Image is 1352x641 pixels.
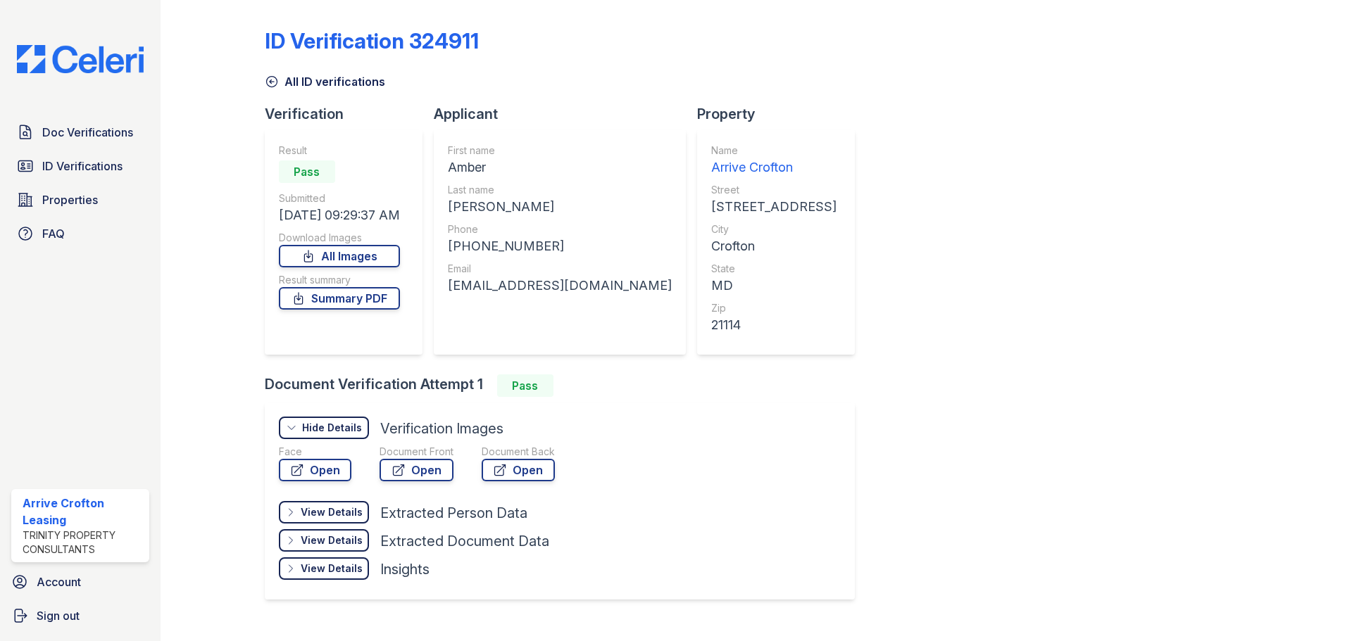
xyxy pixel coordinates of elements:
div: Extracted Document Data [380,531,549,551]
a: ID Verifications [11,152,149,180]
iframe: chat widget [1293,585,1338,627]
div: Last name [448,183,672,197]
div: [PHONE_NUMBER] [448,236,672,256]
span: Sign out [37,607,80,624]
div: Arrive Crofton [711,158,837,177]
div: Document Front [380,445,453,459]
div: [EMAIL_ADDRESS][DOMAIN_NAME] [448,276,672,296]
div: Face [279,445,351,459]
div: 21114 [711,315,837,335]
span: ID Verifications [42,158,123,174]
img: CE_Logo_Blue-a8612792a0a2168367f1c8372b55b34899dd931a85d93a1a3d3e32e68fde9ad4.png [6,45,155,73]
a: Name Arrive Crofton [711,144,837,177]
div: Result summary [279,273,400,287]
div: Amber [448,158,672,177]
div: MD [711,276,837,296]
div: Email [448,262,672,276]
span: Doc Verifications [42,124,133,141]
div: Hide Details [302,421,362,435]
div: Verification Images [380,419,503,438]
a: Account [6,568,155,596]
div: [STREET_ADDRESS] [711,197,837,217]
div: Document Verification Attempt 1 [265,374,866,397]
a: Sign out [6,602,155,630]
div: View Details [301,533,363,547]
div: Name [711,144,837,158]
a: Open [482,459,555,481]
div: Result [279,144,400,158]
div: Property [697,104,866,124]
a: Open [279,459,351,481]
span: FAQ [42,225,65,242]
div: [PERSON_NAME] [448,197,672,217]
div: Pass [279,160,335,183]
span: Account [37,573,81,590]
a: Properties [11,186,149,214]
a: Summary PDF [279,287,400,310]
div: Arrive Crofton Leasing [23,495,144,528]
div: Zip [711,301,837,315]
div: Insights [380,559,430,579]
span: Properties [42,191,98,208]
div: ID Verification 324911 [265,28,479,53]
a: FAQ [11,220,149,248]
div: View Details [301,505,363,519]
div: First name [448,144,672,158]
div: Extracted Person Data [380,503,527,523]
div: Phone [448,222,672,236]
div: Crofton [711,236,837,256]
div: Submitted [279,191,400,205]
div: State [711,262,837,276]
div: Trinity Property Consultants [23,528,144,557]
div: Street [711,183,837,197]
a: All ID verifications [265,73,385,90]
div: [DATE] 09:29:37 AM [279,205,400,225]
div: Pass [497,374,553,397]
div: View Details [301,561,363,576]
div: Download Images [279,231,400,245]
a: Open [380,459,453,481]
div: Document Back [482,445,555,459]
div: Applicant [434,104,697,124]
div: City [711,222,837,236]
a: All Images [279,245,400,267]
div: Verification [265,104,434,124]
a: Doc Verifications [11,118,149,146]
